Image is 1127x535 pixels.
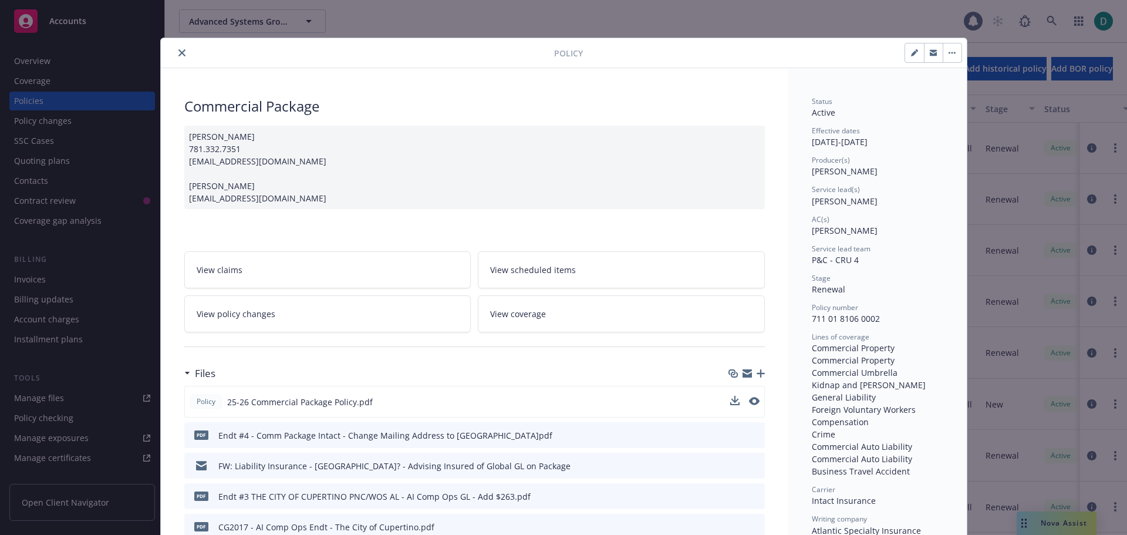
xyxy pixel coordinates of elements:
button: close [175,46,189,60]
span: Producer(s) [812,155,850,165]
div: Crime [812,428,943,440]
button: preview file [750,460,760,472]
div: Files [184,366,215,381]
button: preview file [750,490,760,503]
span: pdf [194,522,208,531]
span: View scheduled items [490,264,576,276]
div: Commercial Umbrella [812,366,943,379]
span: pdf [194,430,208,439]
div: Kidnap and [PERSON_NAME] [812,379,943,391]
span: Stage [812,273,831,283]
div: Commercial Auto Liability [812,440,943,453]
span: Effective dates [812,126,860,136]
button: download file [731,521,740,533]
span: AC(s) [812,214,829,224]
span: Status [812,96,832,106]
button: preview file [750,521,760,533]
button: download file [730,396,740,405]
div: [PERSON_NAME] 781.332.7351 [EMAIL_ADDRESS][DOMAIN_NAME] [PERSON_NAME] [EMAIL_ADDRESS][DOMAIN_NAME] [184,126,765,209]
span: View coverage [490,308,546,320]
div: Commercial Package [184,96,765,116]
span: 25-26 Commercial Package Policy.pdf [227,396,373,408]
span: Writing company [812,514,867,524]
span: Policy number [812,302,858,312]
span: Service lead team [812,244,870,254]
span: Active [812,107,835,118]
span: Lines of coverage [812,332,869,342]
div: Foreign Voluntary Workers Compensation [812,403,943,428]
span: [PERSON_NAME] [812,225,878,236]
div: Commercial Auto Liability [812,453,943,465]
span: Intact Insurance [812,495,876,506]
div: Endt #4 - Comm Package Intact - Change Mailing Address to [GEOGRAPHIC_DATA]pdf [218,429,552,442]
button: preview file [750,429,760,442]
button: download file [731,429,740,442]
button: preview file [749,397,760,405]
span: Service lead(s) [812,184,860,194]
span: Renewal [812,284,845,295]
span: [PERSON_NAME] [812,196,878,207]
span: Policy [194,396,218,407]
button: download file [731,490,740,503]
div: General Liability [812,391,943,403]
span: View claims [197,264,242,276]
div: Commercial Property [812,342,943,354]
span: P&C - CRU 4 [812,254,859,265]
span: Carrier [812,484,835,494]
span: Policy [554,47,583,59]
span: View policy changes [197,308,275,320]
div: CG2017 - AI Comp Ops Endt - The City of Cupertino.pdf [218,521,434,533]
span: pdf [194,492,208,500]
button: preview file [749,396,760,408]
a: View scheduled items [478,251,765,288]
div: Commercial Property [812,354,943,366]
div: [DATE] - [DATE] [812,126,943,148]
button: download file [731,460,740,472]
button: download file [730,396,740,408]
a: View claims [184,251,471,288]
div: Endt #3 THE CITY OF CUPERTINO PNC/WOS AL - AI Comp Ops GL - Add $263.pdf [218,490,531,503]
div: Business Travel Accident [812,465,943,477]
span: [PERSON_NAME] [812,166,878,177]
a: View coverage [478,295,765,332]
h3: Files [195,366,215,381]
a: View policy changes [184,295,471,332]
span: 711 01 8106 0002 [812,313,880,324]
div: FW: Liability Insurance - [GEOGRAPHIC_DATA]? - Advising Insured of Global GL on Package [218,460,571,472]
